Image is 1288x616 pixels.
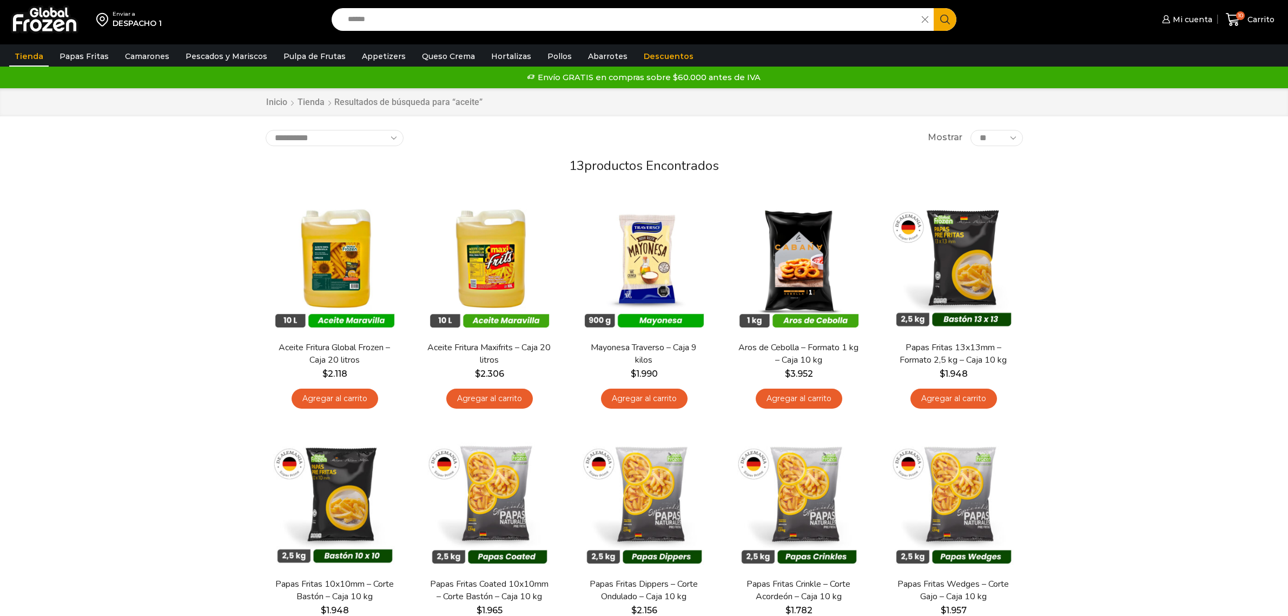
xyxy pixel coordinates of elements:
a: Inicio [266,96,288,109]
img: address-field-icon.svg [96,10,113,29]
a: Agregar al carrito: “Aceite Fritura Maxifrits - Caja 20 litros” [446,389,533,409]
a: Queso Crema [417,46,480,67]
span: $ [322,369,328,379]
div: DESPACHO 1 [113,18,162,29]
bdi: 3.952 [785,369,813,379]
bdi: 2.306 [475,369,504,379]
span: $ [321,605,326,615]
a: Papas Fritas Wedges – Corte Gajo – Caja 10 kg [891,578,1015,603]
a: Papas Fritas Dippers – Corte Ondulado – Caja 10 kg [582,578,706,603]
a: Aceite Fritura Maxifrits – Caja 20 litros [427,342,551,366]
a: Aros de Cebolla – Formato 1 kg – Caja 10 kg [736,342,861,366]
span: Carrito [1245,14,1274,25]
bdi: 2.156 [631,605,657,615]
select: Pedido de la tienda [266,130,404,146]
a: Abarrotes [583,46,633,67]
bdi: 1.948 [321,605,349,615]
a: Agregar al carrito: “Mayonesa Traverso - Caja 9 kilos” [601,389,688,409]
bdi: 1.990 [631,369,658,379]
a: Aceite Fritura Global Frozen – Caja 20 litros [272,342,397,366]
span: Mostrar [928,132,962,144]
a: Papas Fritas [54,46,114,67]
bdi: 1.782 [785,605,813,615]
a: Agregar al carrito: “Aceite Fritura Global Frozen – Caja 20 litros” [292,389,378,409]
bdi: 1.948 [940,369,968,379]
span: $ [941,605,946,615]
a: Tienda [9,46,49,67]
button: Search button [934,8,956,31]
span: productos encontrados [584,157,719,174]
span: $ [631,605,637,615]
a: 10 Carrito [1223,7,1277,32]
a: Agregar al carrito: “Aros de Cebolla - Formato 1 kg - Caja 10 kg” [756,389,842,409]
a: Hortalizas [486,46,537,67]
span: 10 [1236,11,1245,20]
span: $ [477,605,482,615]
bdi: 1.965 [477,605,503,615]
a: Descuentos [638,46,699,67]
a: Pescados y Mariscos [180,46,273,67]
a: Appetizers [356,46,411,67]
bdi: 2.118 [322,369,347,379]
nav: Breadcrumb [266,96,483,109]
span: Mi cuenta [1170,14,1212,25]
a: Tienda [297,96,325,109]
span: 13 [569,157,584,174]
span: $ [631,369,636,379]
span: $ [785,605,791,615]
a: Pollos [542,46,577,67]
a: Papas Fritas 10x10mm – Corte Bastón – Caja 10 kg [272,578,397,603]
div: Enviar a [113,10,162,18]
span: $ [785,369,790,379]
a: Papas Fritas Coated 10x10mm – Corte Bastón – Caja 10 kg [427,578,551,603]
a: Pulpa de Frutas [278,46,351,67]
a: Camarones [120,46,175,67]
a: Mi cuenta [1159,9,1212,30]
span: $ [940,369,945,379]
a: Papas Fritas Crinkle – Corte Acordeón – Caja 10 kg [736,578,861,603]
a: Mayonesa Traverso – Caja 9 kilos [582,342,706,366]
a: Agregar al carrito: “Papas Fritas 13x13mm - Formato 2,5 kg - Caja 10 kg” [910,389,997,409]
h1: Resultados de búsqueda para “aceite” [334,97,483,107]
bdi: 1.957 [941,605,967,615]
a: Papas Fritas 13x13mm – Formato 2,5 kg – Caja 10 kg [891,342,1015,366]
span: $ [475,369,480,379]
